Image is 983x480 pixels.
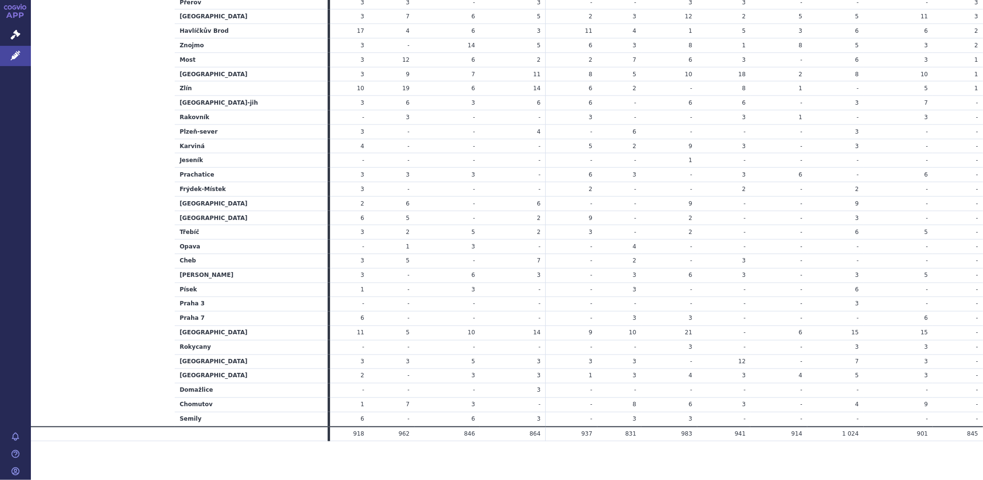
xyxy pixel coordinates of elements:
span: 2 [742,13,746,20]
span: - [590,272,592,279]
span: - [976,229,978,235]
span: - [473,301,475,307]
span: - [690,128,692,135]
span: 10 [357,85,364,92]
span: - [800,315,802,322]
span: 7 [924,99,928,106]
th: Havlíčkův Brod [175,24,327,39]
span: 6 [471,27,475,34]
span: 3 [537,272,541,279]
span: 2 [589,186,593,192]
span: - [800,99,802,106]
span: 4 [537,128,541,135]
span: - [976,287,978,293]
span: - [473,143,475,150]
span: 6 [855,287,859,293]
span: - [407,272,409,279]
span: 3 [742,56,746,63]
span: 6 [589,171,593,178]
span: - [976,215,978,221]
span: 10 [685,71,692,78]
span: 1 [689,157,692,164]
span: - [362,157,364,164]
span: - [539,287,540,293]
span: 5 [855,13,859,20]
span: 2 [689,229,692,235]
span: 5 [742,27,746,34]
span: 3 [633,315,637,322]
span: - [926,186,928,192]
span: 3 [742,171,746,178]
span: - [590,258,592,264]
span: - [690,287,692,293]
span: 3 [855,272,859,279]
span: - [926,287,928,293]
span: 3 [360,186,364,192]
span: 14 [468,42,475,49]
span: - [744,200,746,207]
span: - [590,243,592,250]
span: 8 [589,71,593,78]
span: - [800,258,802,264]
th: [GEOGRAPHIC_DATA] [175,326,327,340]
span: 4 [360,143,364,150]
span: 11 [533,71,540,78]
span: 6 [589,42,593,49]
span: 6 [689,99,692,106]
th: Frýdek-Místek [175,182,327,196]
span: 3 [360,229,364,235]
span: - [362,114,364,121]
span: - [634,186,636,192]
span: 1 [974,85,978,92]
span: - [976,157,978,164]
span: - [976,186,978,192]
span: 3 [742,258,746,264]
span: - [590,287,592,293]
span: - [473,315,475,322]
span: 6 [742,99,746,106]
th: Rakovník [175,110,327,125]
span: 3 [360,128,364,135]
span: 1 [799,85,803,92]
span: - [800,243,802,250]
span: 3 [689,315,692,322]
span: - [744,157,746,164]
span: - [539,301,540,307]
span: - [976,243,978,250]
th: Jeseník [175,153,327,168]
span: 3 [633,171,637,178]
span: 2 [855,186,859,192]
span: - [857,315,858,322]
span: 6 [406,200,410,207]
span: 3 [360,42,364,49]
span: 3 [633,272,637,279]
span: 3 [360,171,364,178]
th: [GEOGRAPHIC_DATA]-jih [175,96,327,110]
span: - [976,301,978,307]
span: 5 [924,85,928,92]
span: 4 [633,243,637,250]
span: 5 [799,13,803,20]
span: 4 [406,27,410,34]
th: Cheb [175,254,327,268]
span: 2 [742,186,746,192]
span: 6 [537,99,541,106]
span: 3 [799,27,803,34]
th: Prachatice [175,168,327,182]
span: 6 [537,200,541,207]
span: 3 [471,243,475,250]
span: 1 [360,287,364,293]
span: 5 [537,13,541,20]
span: - [926,128,928,135]
span: - [857,157,858,164]
span: - [744,243,746,250]
span: - [926,243,928,250]
span: 3 [360,99,364,106]
th: Praha 3 [175,297,327,312]
span: - [473,200,475,207]
span: - [976,315,978,322]
span: 6 [924,27,928,34]
span: - [690,243,692,250]
span: 6 [471,85,475,92]
span: - [926,157,928,164]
